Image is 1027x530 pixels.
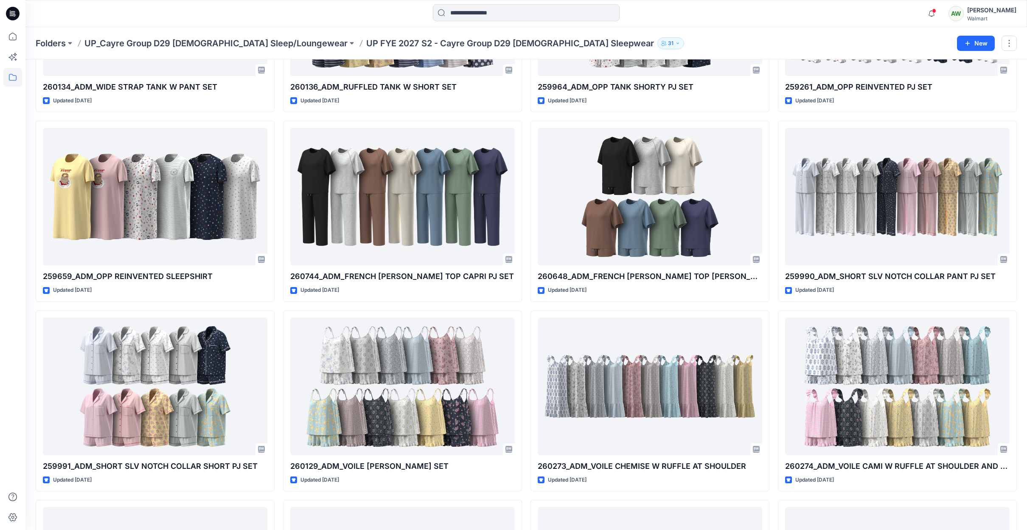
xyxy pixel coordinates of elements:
a: 260274_ADM_VOILE CAMI W RUFFLE AT SHOULDER AND SHORT SET [785,318,1010,455]
p: Updated [DATE] [300,96,339,105]
a: 260648_ADM_FRENCH TERRY TOP SHORT PJ SET [538,128,762,265]
a: Folders [36,37,66,49]
button: New [957,36,995,51]
a: 259659_ADM_OPP REINVENTED SLEEPSHIRT [43,128,267,265]
div: [PERSON_NAME] [967,5,1016,15]
p: Updated [DATE] [300,286,339,295]
p: Updated [DATE] [53,286,92,295]
p: 260136_ADM_RUFFLED TANK W SHORT SET [290,81,515,93]
p: Updated [DATE] [548,286,586,295]
p: Updated [DATE] [300,476,339,485]
p: 260648_ADM_FRENCH [PERSON_NAME] TOP [PERSON_NAME] SET [538,271,762,282]
p: Updated [DATE] [548,476,586,485]
p: 31 [668,39,673,48]
p: Updated [DATE] [53,476,92,485]
div: Walmart [967,15,1016,22]
p: Updated [DATE] [795,96,834,105]
a: 259990_ADM_SHORT SLV NOTCH COLLAR PANT PJ SET [785,128,1010,265]
p: 259261_ADM_OPP REINVENTED PJ SET [785,81,1010,93]
a: 260129_ADM_VOILE CAMI SHORT SET [290,318,515,455]
p: 260274_ADM_VOILE CAMI W RUFFLE AT SHOULDER AND SHORT SET [785,460,1010,472]
a: 260744_ADM_FRENCH TERRY TOP CAPRI PJ SET [290,128,515,265]
p: 260273_ADM_VOILE CHEMISE W RUFFLE AT SHOULDER [538,460,762,472]
a: 259991_ADM_SHORT SLV NOTCH COLLAR SHORT PJ SET [43,318,267,455]
p: 260134_ADM_WIDE STRAP TANK W PANT SET [43,81,267,93]
a: UP_Cayre Group D29 [DEMOGRAPHIC_DATA] Sleep/Loungewear [84,37,348,49]
p: Updated [DATE] [548,96,586,105]
p: UP FYE 2027 S2 - Cayre Group D29 [DEMOGRAPHIC_DATA] Sleepwear [366,37,654,49]
p: Updated [DATE] [53,96,92,105]
div: AW [948,6,964,21]
p: Updated [DATE] [795,476,834,485]
p: 260129_ADM_VOILE [PERSON_NAME] SET [290,460,515,472]
p: Updated [DATE] [795,286,834,295]
a: 260273_ADM_VOILE CHEMISE W RUFFLE AT SHOULDER [538,318,762,455]
p: 259990_ADM_SHORT SLV NOTCH COLLAR PANT PJ SET [785,271,1010,282]
p: 259964_ADM_OPP TANK SHORTY PJ SET [538,81,762,93]
p: 260744_ADM_FRENCH [PERSON_NAME] TOP CAPRI PJ SET [290,271,515,282]
p: 259991_ADM_SHORT SLV NOTCH COLLAR SHORT PJ SET [43,460,267,472]
p: 259659_ADM_OPP REINVENTED SLEEPSHIRT [43,271,267,282]
button: 31 [657,37,684,49]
